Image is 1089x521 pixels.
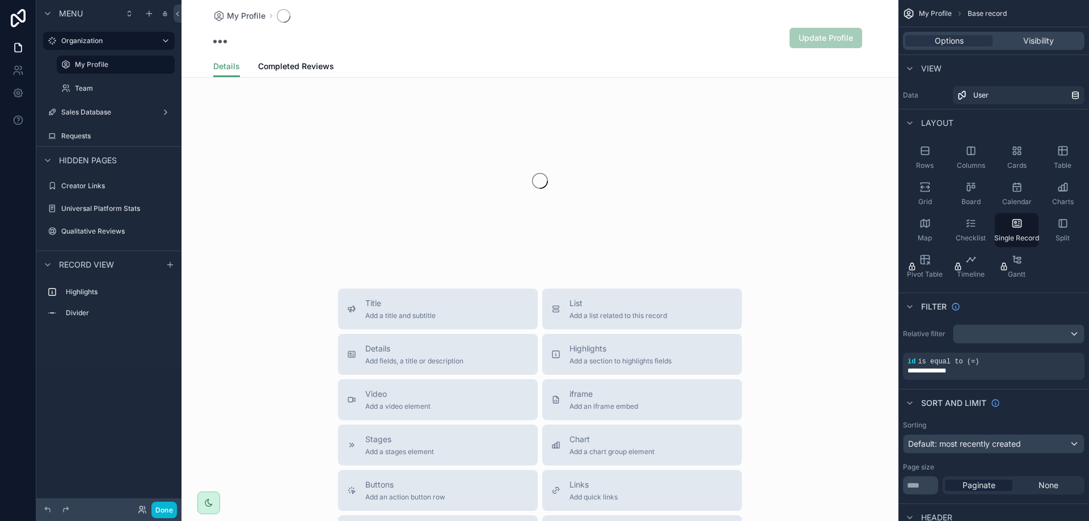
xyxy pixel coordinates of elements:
[61,132,172,141] label: Requests
[61,181,172,190] label: Creator Links
[918,358,979,366] span: is equal to (=)
[907,358,915,366] span: id
[75,60,168,69] label: My Profile
[43,200,175,218] a: Universal Platform Stats
[921,117,953,129] span: Layout
[921,301,947,312] span: Filter
[61,204,172,213] label: Universal Platform Stats
[213,56,240,78] a: Details
[1007,161,1027,170] span: Cards
[61,36,152,45] label: Organization
[953,86,1084,104] a: User
[903,421,926,430] label: Sorting
[61,108,157,117] label: Sales Database
[36,278,181,333] div: scrollable content
[973,91,989,100] span: User
[43,127,175,145] a: Requests
[956,234,986,243] span: Checklist
[949,249,993,283] button: Timeline
[1008,270,1025,279] span: Gantt
[903,329,948,338] label: Relative filter
[995,213,1039,247] button: Single Record
[921,397,986,409] span: Sort And Limit
[916,161,934,170] span: Rows
[903,249,947,283] button: Pivot Table
[1056,234,1070,243] span: Split
[995,141,1039,175] button: Cards
[995,177,1039,211] button: Calendar
[1002,197,1032,206] span: Calendar
[43,32,175,50] a: Organization
[151,502,177,518] button: Done
[258,56,334,79] a: Completed Reviews
[1054,161,1071,170] span: Table
[213,10,265,22] a: My Profile
[963,480,995,491] span: Paginate
[59,259,114,270] span: Record view
[43,177,175,195] a: Creator Links
[957,270,985,279] span: Timeline
[57,79,175,98] a: Team
[961,197,981,206] span: Board
[907,270,943,279] span: Pivot Table
[1039,480,1058,491] span: None
[227,10,265,22] span: My Profile
[935,35,964,46] span: Options
[919,9,952,18] span: My Profile
[66,287,170,296] label: Highlights
[59,8,83,19] span: Menu
[43,103,175,121] a: Sales Database
[994,234,1039,243] span: Single Record
[1041,141,1084,175] button: Table
[995,249,1039,283] button: Gantt
[949,177,993,211] button: Board
[903,141,947,175] button: Rows
[903,434,1084,454] button: Default: most recently created
[903,91,948,100] label: Data
[1052,197,1074,206] span: Charts
[918,234,932,243] span: Map
[949,213,993,247] button: Checklist
[903,463,934,472] label: Page size
[258,61,334,72] span: Completed Reviews
[903,177,947,211] button: Grid
[918,197,932,206] span: Grid
[57,56,175,74] a: My Profile
[75,84,172,93] label: Team
[43,222,175,240] a: Qualitative Reviews
[1041,213,1084,247] button: Split
[949,141,993,175] button: Columns
[957,161,985,170] span: Columns
[903,213,947,247] button: Map
[213,61,240,72] span: Details
[1041,177,1084,211] button: Charts
[59,155,117,166] span: Hidden pages
[968,9,1007,18] span: Base record
[66,308,170,317] label: Divider
[908,439,1021,448] span: Default: most recently created
[921,63,942,74] span: View
[1023,35,1054,46] span: Visibility
[61,227,172,236] label: Qualitative Reviews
